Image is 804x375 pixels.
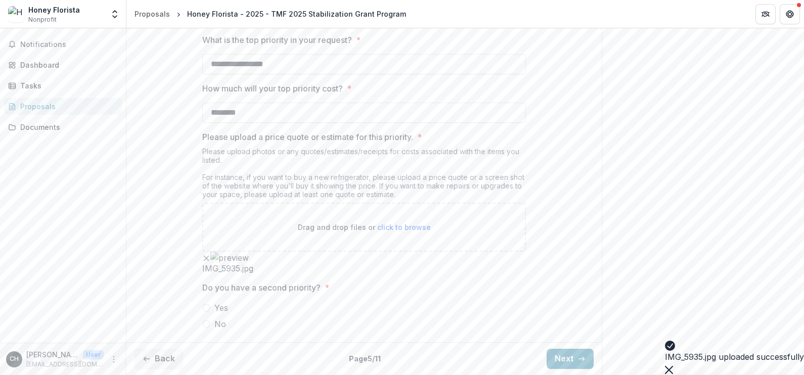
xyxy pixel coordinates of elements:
[377,223,431,231] span: click to browse
[26,360,104,369] p: [EMAIL_ADDRESS][DOMAIN_NAME]
[108,4,122,24] button: Open entity switcher
[130,7,410,21] nav: breadcrumb
[4,98,122,115] a: Proposals
[755,4,776,24] button: Partners
[108,353,120,365] button: More
[4,36,122,53] button: Notifications
[202,264,526,273] span: IMG_5935.jpg
[187,9,406,19] div: Honey Florista - 2025 - TMF 2025 Stabilization Grant Program
[8,6,24,22] img: Honey Florista
[210,252,249,264] img: preview
[130,7,174,21] a: Proposals
[780,4,800,24] button: Get Help
[202,131,413,143] p: Please upload a price quote or estimate for this priority.
[135,349,183,369] button: Back
[349,353,381,364] p: Page 5 / 11
[20,122,114,132] div: Documents
[202,252,210,264] button: Remove File
[135,9,170,19] div: Proposals
[4,77,122,94] a: Tasks
[10,356,19,362] div: Cierra Hudson
[20,40,118,49] span: Notifications
[202,34,352,46] p: What is the top priority in your request?
[28,15,57,24] span: Nonprofit
[202,82,343,95] p: How much will your top priority cost?
[298,222,431,232] p: Drag and drop files or
[214,318,226,330] span: No
[83,350,104,359] p: User
[547,349,594,369] button: Next
[28,5,80,15] div: Honey Florista
[20,80,114,91] div: Tasks
[214,302,228,314] span: Yes
[4,119,122,135] a: Documents
[202,147,526,203] div: Please upload photos or any quotes/estimates/receipts for costs associated with the items you lis...
[4,57,122,73] a: Dashboard
[20,101,114,112] div: Proposals
[202,252,526,273] div: Remove FilepreviewIMG_5935.jpg
[202,282,321,294] p: Do you have a second priority?
[20,60,114,70] div: Dashboard
[26,349,79,360] p: [PERSON_NAME]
